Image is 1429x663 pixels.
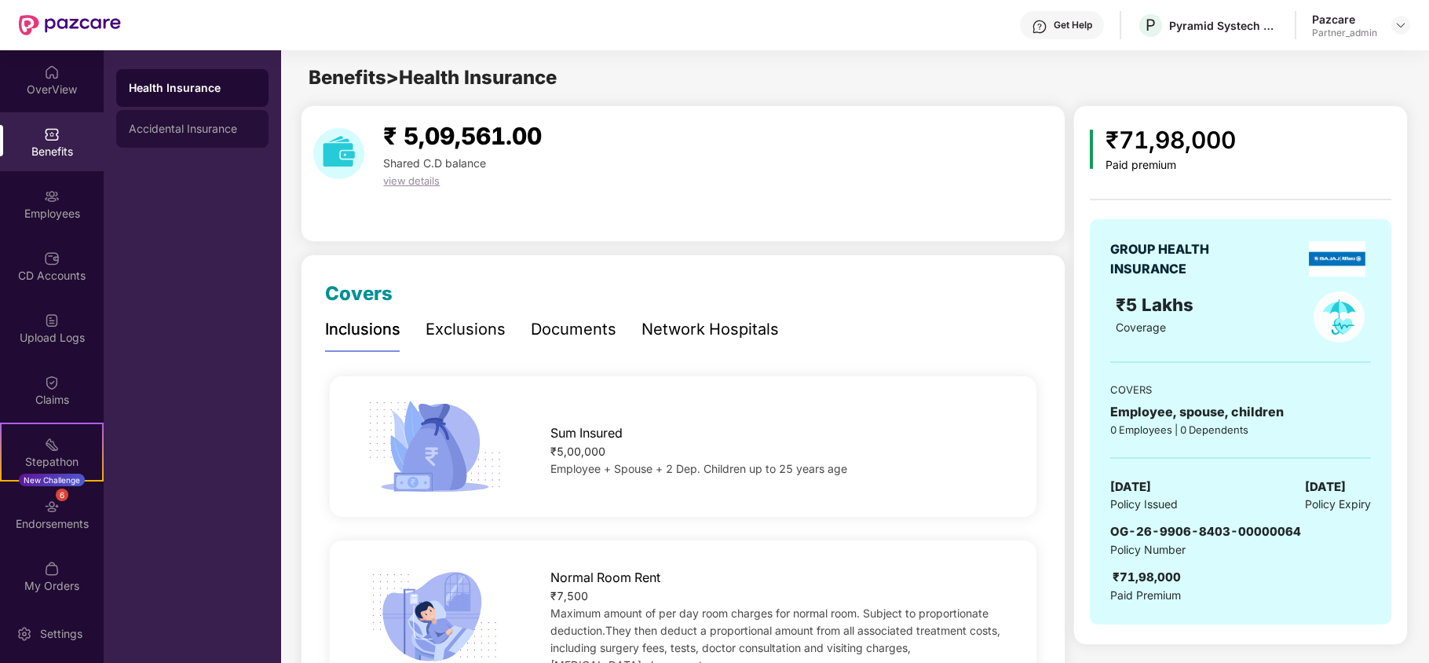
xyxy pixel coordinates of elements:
div: Accidental Insurance [129,123,256,135]
img: svg+xml;base64,PHN2ZyBpZD0iSGVscC0zMngzMiIgeG1sbnM9Imh0dHA6Ly93d3cudzMub3JnLzIwMDAvc3ZnIiB3aWR0aD... [1032,19,1047,35]
div: Stepathon [2,454,102,470]
img: svg+xml;base64,PHN2ZyBpZD0iRW1wbG95ZWVzIiB4bWxucz0iaHR0cDovL3d3dy53My5vcmcvMjAwMC9zdmciIHdpZHRoPS... [44,189,60,204]
span: ₹5 Lakhs [1116,295,1198,315]
img: svg+xml;base64,PHN2ZyB4bWxucz0iaHR0cDovL3d3dy53My5vcmcvMjAwMC9zdmciIHdpZHRoPSIyMSIgaGVpZ2h0PSIyMC... [44,437,60,452]
img: svg+xml;base64,PHN2ZyBpZD0iQmVuZWZpdHMiIHhtbG5zPSJodHRwOi8vd3d3LnczLm9yZy8yMDAwL3N2ZyIgd2lkdGg9Ij... [44,126,60,142]
div: Partner_admin [1312,27,1377,39]
div: Settings [35,626,87,642]
div: Pazcare [1312,12,1377,27]
span: Policy Number [1110,543,1186,556]
img: svg+xml;base64,PHN2ZyBpZD0iU2V0dGluZy0yMHgyMCIgeG1sbnM9Imh0dHA6Ly93d3cudzMub3JnLzIwMDAvc3ZnIiB3aW... [16,626,32,642]
img: insurerLogo [1309,241,1365,277]
img: svg+xml;base64,PHN2ZyBpZD0iRHJvcGRvd24tMzJ4MzIiIHhtbG5zPSJodHRwOi8vd3d3LnczLm9yZy8yMDAwL3N2ZyIgd2... [1394,19,1407,31]
span: Covers [325,282,393,305]
div: Paid premium [1106,159,1236,172]
div: ₹71,98,000 [1106,122,1236,159]
img: icon [362,396,507,497]
div: Network Hospitals [641,317,779,342]
div: New Challenge [19,474,85,486]
div: Get Help [1054,19,1092,31]
div: Health Insurance [129,80,256,96]
span: Coverage [1116,321,1166,334]
img: svg+xml;base64,PHN2ZyBpZD0iQ2xhaW0iIHhtbG5zPSJodHRwOi8vd3d3LnczLm9yZy8yMDAwL3N2ZyIgd2lkdGg9IjIwIi... [44,375,60,390]
span: view details [383,174,440,187]
img: svg+xml;base64,PHN2ZyBpZD0iRW5kb3JzZW1lbnRzIiB4bWxucz0iaHR0cDovL3d3dy53My5vcmcvMjAwMC9zdmciIHdpZH... [44,499,60,515]
span: Paid Premium [1110,587,1181,604]
span: Normal Room Rent [550,568,660,588]
div: Pyramid Systech Consulting Private Limited [1169,18,1279,33]
span: Policy Issued [1110,496,1178,513]
div: ₹5,00,000 [550,443,1004,460]
div: Employee, spouse, children [1110,402,1371,422]
div: Documents [531,317,616,342]
span: OG-26-9906-8403-00000064 [1110,524,1301,539]
span: Benefits > Health Insurance [309,66,557,89]
img: icon [1090,130,1094,169]
div: 6 [56,489,68,501]
span: Employee + Spouse + 2 Dep. Children up to 25 years age [550,462,847,475]
div: ₹7,500 [550,588,1004,605]
img: svg+xml;base64,PHN2ZyBpZD0iSG9tZSIgeG1sbnM9Imh0dHA6Ly93d3cudzMub3JnLzIwMDAvc3ZnIiB3aWR0aD0iMjAiIG... [44,64,60,80]
span: [DATE] [1305,478,1346,496]
div: ₹71,98,000 [1113,568,1181,587]
div: Exclusions [426,317,506,342]
img: svg+xml;base64,PHN2ZyBpZD0iQ0RfQWNjb3VudHMiIGRhdGEtbmFtZT0iQ0QgQWNjb3VudHMiIHhtbG5zPSJodHRwOi8vd3... [44,251,60,266]
span: Sum Insured [550,423,623,443]
span: P [1146,16,1156,35]
div: 0 Employees | 0 Dependents [1110,422,1371,438]
div: COVERS [1110,382,1371,397]
span: ₹ 5,09,561.00 [383,122,542,150]
span: Policy Expiry [1305,496,1371,513]
div: Inclusions [325,317,400,342]
img: svg+xml;base64,PHN2ZyBpZD0iVXBsb2FkX0xvZ3MiIGRhdGEtbmFtZT0iVXBsb2FkIExvZ3MiIHhtbG5zPSJodHRwOi8vd3... [44,313,60,328]
img: download [313,128,364,179]
img: New Pazcare Logo [19,15,121,35]
img: svg+xml;base64,PHN2ZyBpZD0iTXlfT3JkZXJzIiBkYXRhLW5hbWU9Ik15IE9yZGVycyIgeG1sbnM9Imh0dHA6Ly93d3cudz... [44,561,60,577]
span: Shared C.D balance [383,156,486,170]
img: policyIcon [1314,291,1365,342]
span: [DATE] [1110,478,1151,496]
div: GROUP HEALTH INSURANCE [1110,240,1248,279]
